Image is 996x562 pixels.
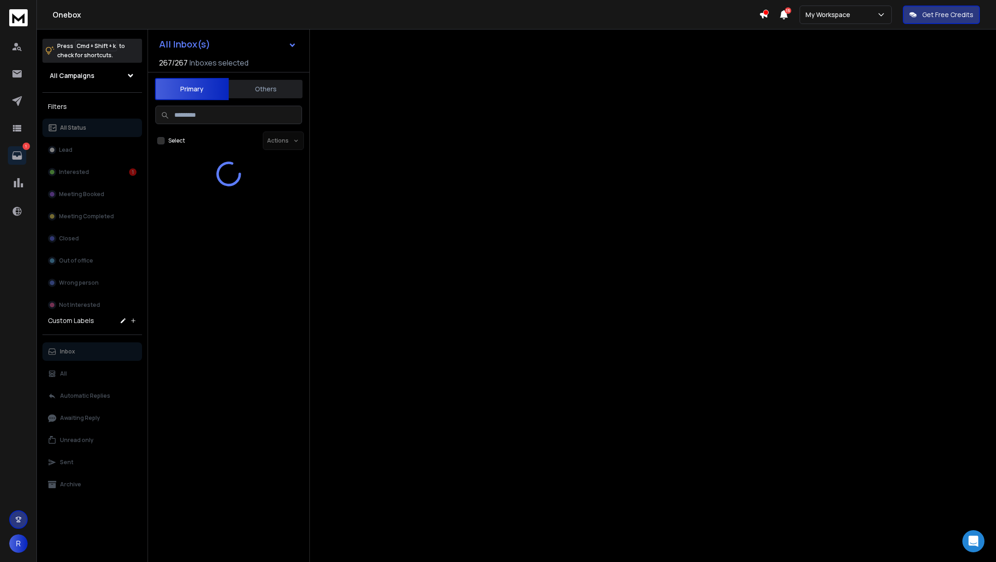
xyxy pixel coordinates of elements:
span: 15 [785,7,791,14]
a: 1 [8,146,26,165]
h3: Inboxes selected [190,57,249,68]
h1: All Campaigns [50,71,95,80]
h1: Onebox [53,9,759,20]
button: All Inbox(s) [152,35,304,54]
button: R [9,534,28,553]
span: Cmd + Shift + k [75,41,117,51]
img: logo [9,9,28,26]
p: 1 [23,143,30,150]
p: Get Free Credits [922,10,973,19]
h3: Custom Labels [48,316,94,325]
p: My Workspace [806,10,854,19]
button: Primary [155,78,229,100]
h3: Filters [42,100,142,113]
div: Open Intercom Messenger [962,530,984,552]
span: 267 / 267 [159,57,188,68]
label: Select [168,137,185,144]
button: Others [229,79,302,99]
p: Press to check for shortcuts. [57,42,125,60]
button: All Campaigns [42,66,142,85]
button: Get Free Credits [903,6,980,24]
h1: All Inbox(s) [159,40,210,49]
